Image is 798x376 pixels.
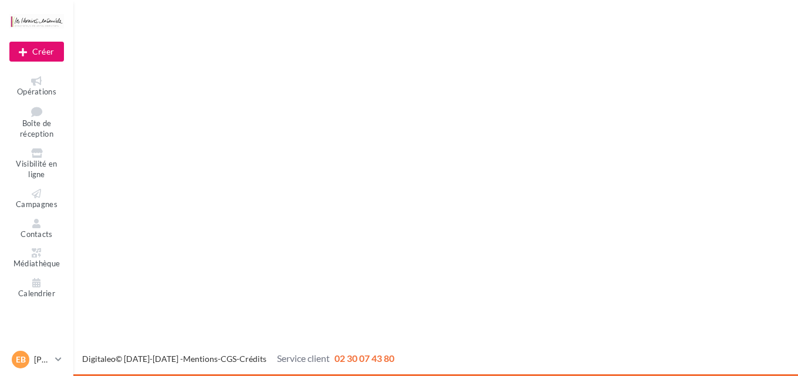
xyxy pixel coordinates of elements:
[17,87,56,96] span: Opérations
[239,354,266,364] a: Crédits
[9,146,64,182] a: Visibilité en ligne
[16,159,57,179] span: Visibilité en ligne
[9,216,64,242] a: Contacts
[21,229,53,239] span: Contacts
[18,289,55,298] span: Calendrier
[34,354,50,365] p: [PERSON_NAME]
[82,354,116,364] a: Digitaleo
[183,354,218,364] a: Mentions
[13,259,60,268] span: Médiathèque
[9,104,64,141] a: Boîte de réception
[9,276,64,301] a: Calendrier
[9,74,64,99] a: Opérations
[334,353,394,364] span: 02 30 07 43 80
[16,354,26,365] span: EB
[277,353,330,364] span: Service client
[20,118,53,139] span: Boîte de réception
[16,199,58,209] span: Campagnes
[9,246,64,271] a: Médiathèque
[9,187,64,212] a: Campagnes
[9,348,64,371] a: EB [PERSON_NAME]
[9,42,64,62] button: Créer
[9,42,64,62] div: Nouvelle campagne
[82,354,394,364] span: © [DATE]-[DATE] - - -
[221,354,236,364] a: CGS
